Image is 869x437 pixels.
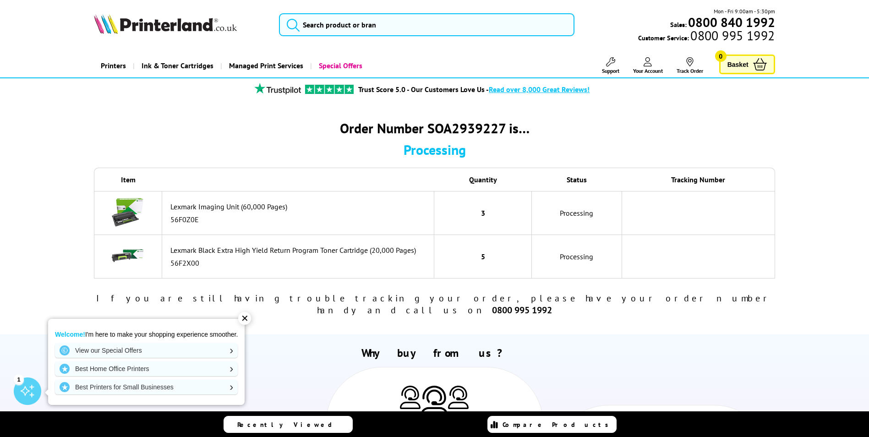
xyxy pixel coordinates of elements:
a: Recently Viewed [224,416,353,433]
th: Tracking Number [622,168,775,191]
a: Compare Products [487,416,617,433]
a: Ink & Toner Cartridges [133,54,220,77]
img: Lexmark Black Extra High Yield Return Program Toner Cartridge (20,000 Pages) [112,240,144,272]
a: Track Order [677,57,703,74]
a: Trust Score 5.0 - Our Customers Love Us -Read over 8,000 Great Reviews! [358,85,590,94]
a: View our Special Offers [55,343,238,358]
img: Lexmark Imaging Unit (60,000 Pages) [112,196,144,228]
span: Compare Products [503,421,613,429]
input: Search product or bran [279,13,574,36]
div: If you are still having trouble tracking your order, please have your order number handy and call... [94,292,775,316]
a: Best Home Office Printers [55,361,238,376]
img: Printer Experts [448,386,469,409]
span: Your Account [633,67,663,74]
p: I'm here to make your shopping experience smoother. [55,330,238,339]
td: Processing [532,235,622,279]
th: Quantity [434,168,531,191]
span: Recently Viewed [237,421,341,429]
a: Basket 0 [719,55,775,74]
span: Sales: [670,20,687,29]
span: Customer Service: [638,31,775,42]
td: 3 [434,191,531,235]
h2: Why buy from us? [94,346,775,360]
th: Item [94,168,162,191]
th: Status [532,168,622,191]
div: Lexmark Imaging Unit (60,000 Pages) [170,202,430,211]
strong: Welcome! [55,331,85,338]
a: Special Offers [310,54,369,77]
span: Support [602,67,619,74]
span: Read over 8,000 Great Reviews! [489,85,590,94]
img: Printerland Logo [94,14,237,34]
img: trustpilot rating [250,83,305,94]
a: 0800 840 1992 [687,18,775,27]
a: Support [602,57,619,74]
a: Your Account [633,57,663,74]
img: Printer Experts [421,386,448,417]
span: Basket [727,58,749,71]
a: Managed Print Services [220,54,310,77]
b: 0800 995 1992 [492,304,552,316]
div: 1 [14,374,24,384]
div: 56F2X00 [170,258,430,268]
span: Mon - Fri 9:00am - 5:30pm [714,7,775,16]
div: 56F0Z0E [170,215,430,224]
a: Printerland Logo [94,14,268,36]
a: Printers [94,54,133,77]
td: Processing [532,191,622,235]
a: Best Printers for Small Businesses [55,380,238,394]
div: ✕ [238,312,251,325]
span: 0800 995 1992 [689,31,775,40]
div: Processing [94,141,775,158]
img: trustpilot rating [305,85,354,94]
span: Ink & Toner Cartridges [142,54,213,77]
span: 0 [715,50,727,62]
td: 5 [434,235,531,279]
b: 0800 840 1992 [688,14,775,31]
div: Lexmark Black Extra High Yield Return Program Toner Cartridge (20,000 Pages) [170,246,430,255]
img: Printer Experts [400,386,421,409]
div: Order Number SOA2939227 is… [94,119,775,137]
